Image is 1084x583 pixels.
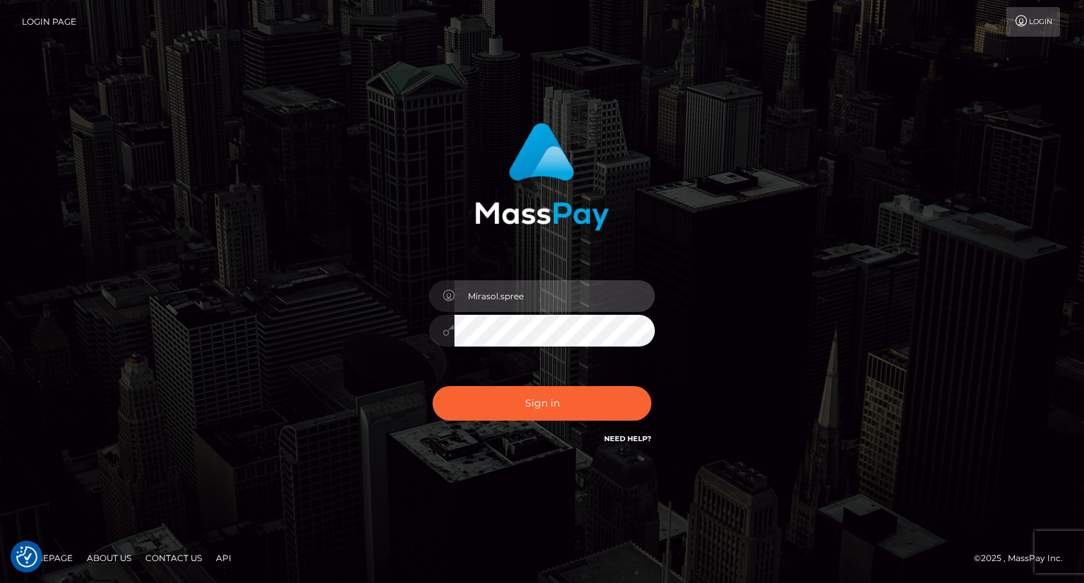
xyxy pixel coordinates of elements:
[16,546,37,567] img: Revisit consent button
[140,547,207,569] a: Contact Us
[1006,7,1060,37] a: Login
[475,123,609,231] img: MassPay Login
[16,547,78,569] a: Homepage
[454,280,655,312] input: Username...
[974,551,1073,566] div: © 2025 , MassPay Inc.
[16,546,37,567] button: Consent Preferences
[210,547,237,569] a: API
[22,7,76,37] a: Login Page
[81,547,137,569] a: About Us
[433,386,651,421] button: Sign in
[604,434,651,443] a: Need Help?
